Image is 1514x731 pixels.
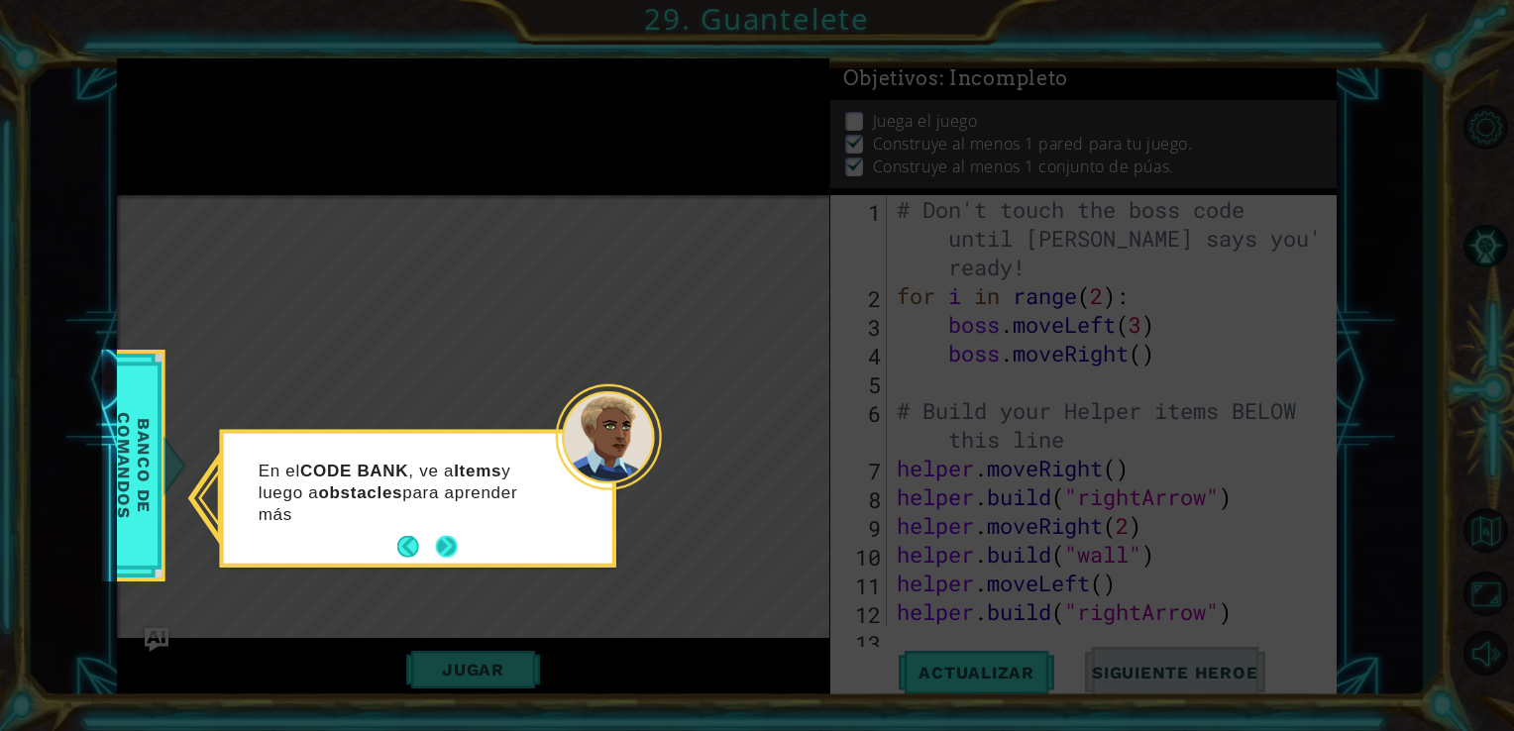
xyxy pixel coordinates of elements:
strong: obstacles [318,482,402,501]
button: Next [428,529,464,565]
span: Banco de comandos [108,366,160,565]
strong: Items [454,461,501,479]
strong: CODE BANK [300,461,408,479]
p: En el , ve a y luego a para aprender más [259,460,555,525]
button: Back [397,536,436,558]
